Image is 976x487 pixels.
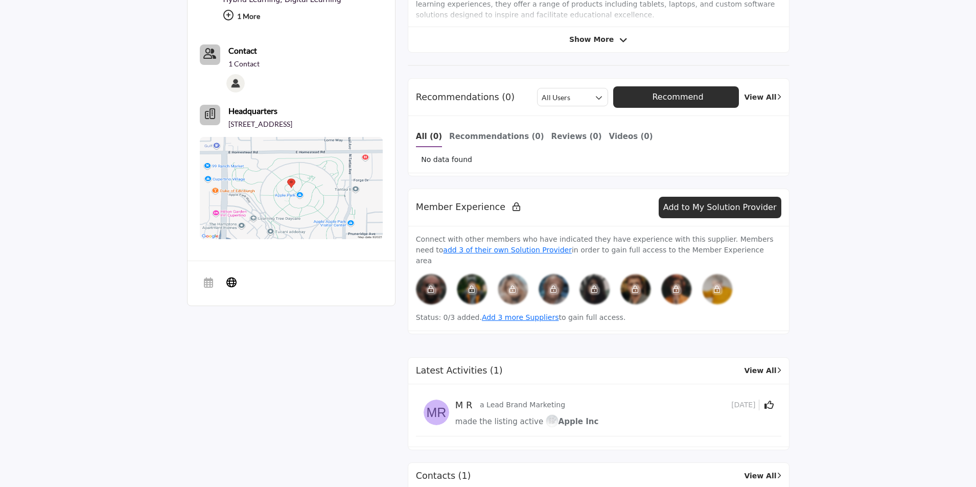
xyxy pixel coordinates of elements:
a: 1 Contact [228,59,260,69]
p: 1 More [223,7,383,29]
p: [STREET_ADDRESS] [228,119,292,129]
img: image [702,274,733,305]
span: [DATE] [731,400,759,410]
p: Connect with other members who have indicated they have experience with this supplier. Members ne... [416,234,781,266]
img: image [661,274,692,305]
a: View All [744,365,781,376]
img: image [620,274,651,305]
h5: M R [455,400,477,411]
button: Contact-Employee Icon [200,44,220,65]
img: image [457,274,487,305]
span: Show More [569,34,614,45]
p: a Lead Brand Marketing [480,400,565,410]
h2: Latest Activities (1) [416,365,503,376]
b: Recommendations (0) [449,132,544,141]
img: image [546,414,559,427]
img: avtar-image [424,400,449,425]
h2: Recommendations (0) [416,92,515,103]
img: image [498,274,528,305]
button: All Users [537,88,608,106]
div: Please rate 5 vendors to connect with members. [457,274,487,305]
div: Please rate 5 vendors to connect with members. [661,274,692,305]
a: View All [744,471,781,481]
div: Please rate 5 vendors to connect with members. [620,274,651,305]
span: made the listing active [455,417,543,426]
a: add 3 of their own Solution Provider [443,246,572,254]
p: Status: 0/3 added. to gain full access. [416,312,781,323]
div: Please rate 5 vendors to connect with members. [539,274,569,305]
a: View All [744,92,781,103]
span: Apple Inc [546,417,599,426]
a: Link of redirect to contact page [200,44,220,65]
div: Please rate 5 vendors to connect with members. [498,274,528,305]
b: Reviews (0) [551,132,602,141]
a: Add 3 more Suppliers [482,313,559,321]
img: Location Map [200,137,383,239]
h2: All Users [542,92,570,103]
img: image [416,274,447,305]
span: Recommend [652,92,703,102]
b: Contact [228,45,257,55]
b: All (0) [416,132,442,141]
i: Click to Like this activity [764,400,774,409]
img: image [539,274,569,305]
span: Add to My Solution Provider [663,202,777,212]
div: Please rate 5 vendors to connect with members. [702,274,733,305]
button: Add to My Solution Provider [659,197,781,218]
button: Headquarter icon [200,105,220,125]
img: Sheila M. [226,74,245,92]
b: Headquarters [228,105,277,117]
h2: Contacts (1) [416,471,471,481]
div: Please rate 5 vendors to connect with members. [416,274,447,305]
a: imageApple Inc [546,415,599,428]
a: Contact [228,44,257,57]
div: Please rate 5 vendors to connect with members. [579,274,610,305]
span: No data found [421,154,472,165]
b: Videos (0) [609,132,653,141]
button: Recommend [613,86,739,108]
img: image [579,274,610,305]
h2: Member Experience [416,202,520,213]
